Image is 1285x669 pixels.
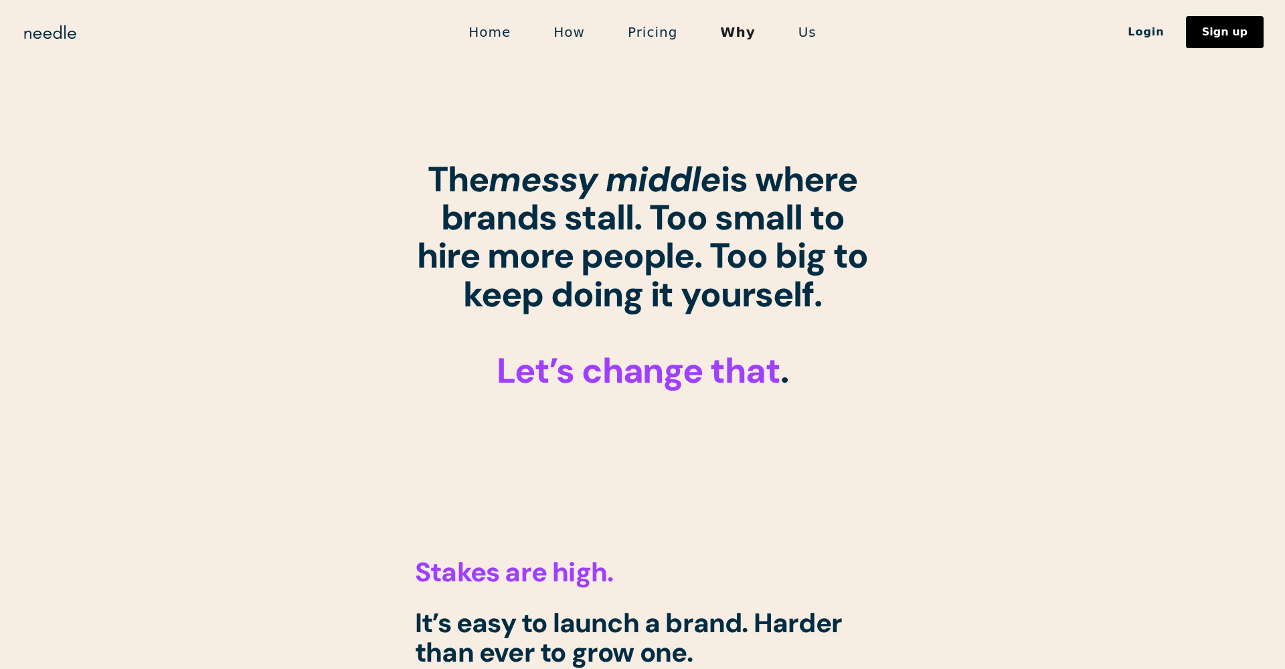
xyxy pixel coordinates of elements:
[415,608,870,667] h1: It’s easy to launch a brand. Harder than ever to grow one.
[1106,21,1186,43] a: Login
[489,157,721,202] em: messy middle
[415,161,870,390] h1: . ‍ ‍ .
[1186,16,1264,48] a: Sign up
[415,555,613,589] span: Stakes are high.
[497,348,780,393] span: Let’s change that
[447,18,532,46] a: Home
[777,18,838,46] a: Us
[1202,27,1248,37] div: Sign up
[606,18,699,46] a: Pricing
[532,18,606,46] a: How
[417,157,868,317] strong: The is where brands stall. Too small to hire more people. Too big to keep doing it yourself
[699,18,776,46] a: Why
